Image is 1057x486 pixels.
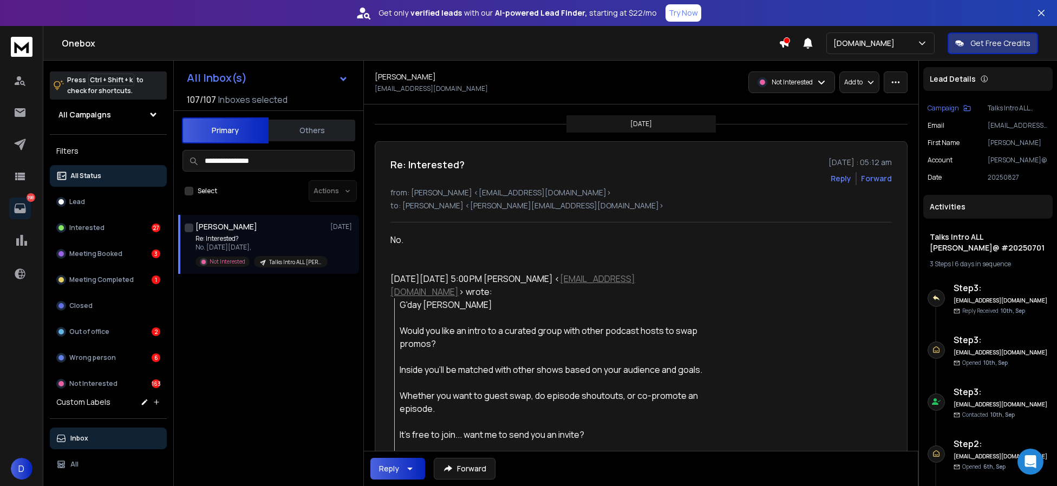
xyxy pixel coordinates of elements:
[195,221,257,232] h1: [PERSON_NAME]
[152,275,160,284] div: 1
[434,458,495,480] button: Forward
[152,327,160,336] div: 2
[375,71,436,82] h1: [PERSON_NAME]
[69,327,109,336] p: Out of office
[70,434,88,443] p: Inbox
[67,75,143,96] p: Press to check for shortcuts.
[11,458,32,480] button: D
[50,165,167,187] button: All Status
[833,38,899,49] p: [DOMAIN_NAME]
[11,37,32,57] img: logo
[930,74,976,84] p: Lead Details
[379,8,657,18] p: Get only with our starting at $22/mo
[954,452,1048,461] h6: [EMAIL_ADDRESS][DOMAIN_NAME]
[152,379,160,388] div: 163
[69,275,134,284] p: Meeting Completed
[928,121,944,130] p: Email
[69,224,105,232] p: Interested
[269,258,321,266] p: Talks Intro ALL [PERSON_NAME]@ #20250701
[988,139,1048,147] p: [PERSON_NAME]
[50,347,167,369] button: Wrong person6
[390,272,707,298] div: [DATE][DATE] 5:00 PM [PERSON_NAME] < > wrote:
[400,389,707,415] div: Whether you want to guest swap, do episode shoutouts, or co-promote an episode.
[152,249,160,258] div: 3
[948,32,1038,54] button: Get Free Credits
[390,187,892,198] p: from: [PERSON_NAME] <[EMAIL_ADDRESS][DOMAIN_NAME]>
[187,73,247,83] h1: All Inbox(s)
[962,411,1015,419] p: Contacted
[50,104,167,126] button: All Campaigns
[495,8,587,18] strong: AI-powered Lead Finder,
[70,460,79,469] p: All
[152,353,160,362] div: 6
[928,104,971,113] button: Campaign
[1001,307,1025,314] span: 10th, Sep
[50,269,167,291] button: Meeting Completed1
[50,295,167,317] button: Closed
[69,379,118,388] p: Not Interested
[954,385,1048,398] h6: Step 3 :
[928,104,959,113] p: Campaign
[70,172,101,180] p: All Status
[69,353,116,362] p: Wrong person
[928,156,952,165] p: Account
[983,463,1006,470] span: 6th, Sep
[390,233,707,246] div: No.
[50,143,167,159] h3: Filters
[195,234,325,243] p: Re: Interested?
[630,120,652,128] p: [DATE]
[930,260,1046,268] div: |
[962,307,1025,315] p: Reply Received
[62,37,779,50] h1: Onebox
[198,187,217,195] label: Select
[923,195,1053,219] div: Activities
[152,224,160,232] div: 27
[27,193,35,202] p: 198
[50,243,167,265] button: Meeting Booked3
[669,8,698,18] p: Try Now
[400,428,707,441] div: It’s free to join... want me to send you an invite?
[50,191,167,213] button: Lead
[269,119,355,142] button: Others
[370,458,425,480] button: Reply
[210,258,245,266] p: Not Interested
[844,78,863,87] p: Add to
[828,157,892,168] p: [DATE] : 05:12 am
[195,243,325,252] p: No. [DATE][DATE],
[50,373,167,395] button: Not Interested163
[954,349,1048,357] h6: [EMAIL_ADDRESS][DOMAIN_NAME]
[400,324,707,350] div: Would you like an intro to a curated group with other podcast hosts to swap promos?
[50,428,167,449] button: Inbox
[50,321,167,343] button: Out of office2
[954,281,1048,294] h6: Step 3 :
[772,78,813,87] p: Not Interested
[1017,449,1043,475] div: Open Intercom Messenger
[330,222,355,231] p: [DATE]
[988,156,1048,165] p: [PERSON_NAME]@
[861,173,892,184] div: Forward
[954,297,1048,305] h6: [EMAIL_ADDRESS][DOMAIN_NAME]
[990,411,1015,418] span: 10th, Sep
[218,93,288,106] h3: Inboxes selected
[988,121,1048,130] p: [EMAIL_ADDRESS][DOMAIN_NAME]
[954,437,1048,450] h6: Step 2 :
[928,173,942,182] p: Date
[962,463,1006,471] p: Opened
[375,84,488,93] p: [EMAIL_ADDRESS][DOMAIN_NAME]
[955,259,1011,268] span: 6 days in sequence
[954,333,1048,346] h6: Step 3 :
[930,259,951,268] span: 3 Steps
[831,173,851,184] button: Reply
[390,157,465,172] h1: Re: Interested?
[400,298,707,311] div: G'day [PERSON_NAME]
[988,104,1048,113] p: Talks Intro ALL [PERSON_NAME]@ #20250701
[410,8,462,18] strong: verified leads
[88,74,134,86] span: Ctrl + Shift + k
[390,200,892,211] p: to: [PERSON_NAME] <[PERSON_NAME][EMAIL_ADDRESS][DOMAIN_NAME]>
[50,454,167,475] button: All
[69,301,93,310] p: Closed
[983,359,1008,366] span: 10th, Sep
[178,67,357,89] button: All Inbox(s)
